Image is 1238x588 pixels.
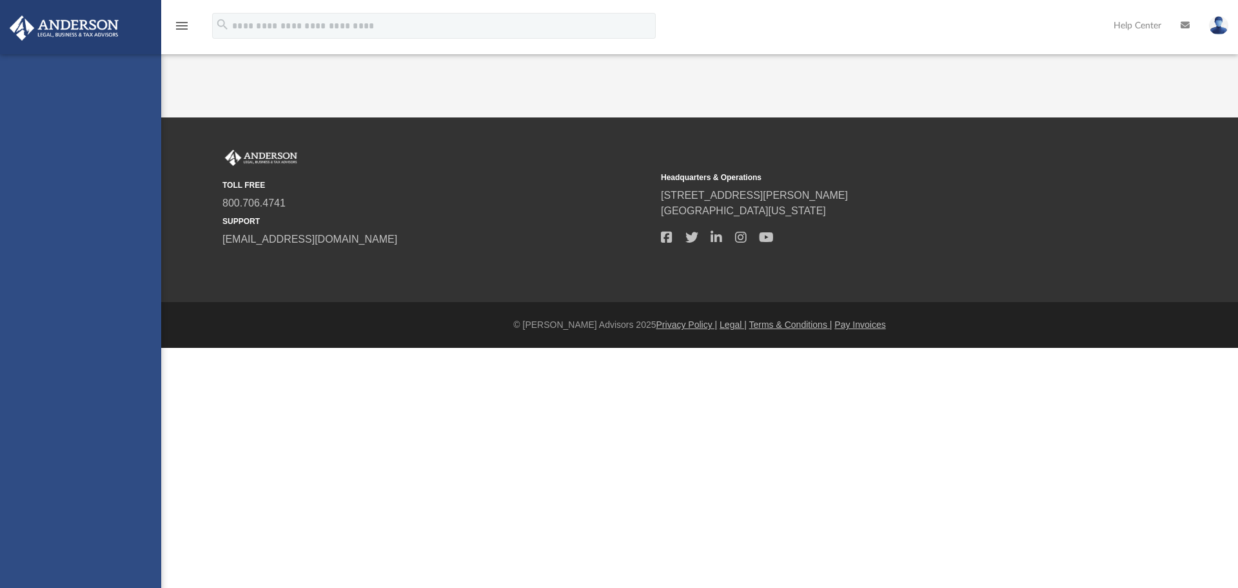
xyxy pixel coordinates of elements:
img: Anderson Advisors Platinum Portal [222,150,300,167]
a: menu [174,25,190,34]
i: menu [174,18,190,34]
div: © [PERSON_NAME] Advisors 2025 [161,318,1238,332]
img: User Pic [1209,16,1228,35]
a: 800.706.4741 [222,198,286,208]
a: Legal | [720,319,747,330]
small: TOLL FREE [222,179,652,191]
i: search [215,17,230,32]
small: SUPPORT [222,216,652,227]
a: [GEOGRAPHIC_DATA][US_STATE] [661,205,826,216]
a: Privacy Policy | [656,319,718,330]
small: Headquarters & Operations [661,172,1090,183]
img: Anderson Advisors Platinum Portal [6,15,123,41]
a: [EMAIL_ADDRESS][DOMAIN_NAME] [222,234,397,245]
a: Terms & Conditions | [749,319,832,330]
a: Pay Invoices [834,319,885,330]
a: [STREET_ADDRESS][PERSON_NAME] [661,190,848,201]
